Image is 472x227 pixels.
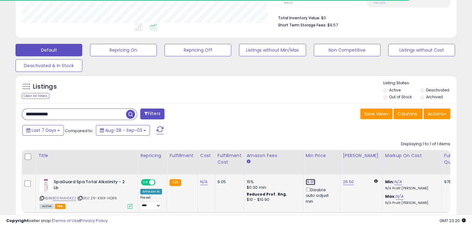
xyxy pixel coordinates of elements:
button: Last 7 Days [22,125,64,136]
p: Listing States: [383,80,456,86]
label: Active [389,87,401,93]
button: Deactivated & In Stock [16,59,82,72]
span: Columns [398,111,417,117]
span: Last 7 Days [32,127,56,133]
a: N/A [200,179,208,185]
b: Short Term Storage Fees: [278,22,326,28]
small: Prev: N/A [374,1,386,5]
div: Title [38,152,135,159]
div: seller snap | | [6,218,108,224]
strong: Copyright [6,218,29,224]
div: Fulfillment [169,152,195,159]
div: $0.30 min [247,185,298,190]
a: Privacy Policy [80,218,108,224]
button: Repricing On [90,44,157,56]
div: 15% [247,179,298,185]
span: Compared to: [65,128,93,134]
button: Repricing Off [164,44,231,56]
a: N/A [396,193,403,200]
div: Disable auto adjust min [306,186,335,204]
button: Columns [393,109,423,119]
div: Amazon Fees [247,152,300,159]
button: Default [16,44,82,56]
span: OFF [155,180,164,185]
p: N/A Profit [PERSON_NAME] [385,201,437,205]
div: Cost [200,152,212,159]
div: 6.05 [218,179,239,185]
div: Repricing [140,152,164,159]
div: $10 - $10.90 [247,197,298,202]
a: Terms of Use [53,218,79,224]
div: 978 [444,179,463,185]
small: Amazon Fees. [247,159,250,164]
div: Fulfillable Quantity [444,152,465,165]
label: Archived [426,94,443,100]
img: 31iQs7PEJQS._SL40_.jpg [40,179,52,192]
span: 2025-09-11 23:20 GMT [439,218,466,224]
div: Clear All Filters [22,93,49,99]
span: Aug-28 - Sep-03 [105,127,142,133]
div: Preset: [140,196,162,210]
button: Save View [360,109,393,119]
b: Total Inventory Value: [278,15,320,21]
button: Actions [424,109,450,119]
div: Fulfillment Cost [218,152,241,165]
b: Min: [385,179,394,185]
div: [PERSON_NAME] [343,152,380,159]
a: N/A [394,179,402,185]
label: Out of Stock [389,94,412,100]
button: Filters [140,109,164,119]
div: Min Price [306,152,338,159]
span: $9.57 [327,22,338,28]
li: $0 [278,14,446,21]
a: B006MHSKZ2 [52,196,76,201]
small: Prev: 0 [284,1,293,5]
b: Reduced Prof. Rng. [247,192,287,197]
b: SpaGuard Spa Total Alkalinity - 2 Lb [54,179,129,192]
p: N/A Profit [PERSON_NAME] [385,186,437,191]
span: All listings currently available for purchase on Amazon [40,204,54,209]
div: Displaying 1 to 1 of 1 items [401,141,450,147]
label: Deactivated [426,87,449,93]
div: Markup on Cost [385,152,439,159]
div: Amazon AI [140,189,162,194]
button: Aug-28 - Sep-03 [96,125,150,136]
a: 19.95 [306,179,316,185]
small: FBA [169,179,181,186]
a: 26.50 [343,179,354,185]
b: Max: [385,193,396,199]
span: | SKU: Z9-X3KX-HQR6 [77,196,117,201]
h5: Listings [33,82,57,91]
button: Listings without Min/Max [239,44,306,56]
span: ON [142,180,149,185]
button: Non Competitive [314,44,380,56]
th: The percentage added to the cost of goods (COGS) that forms the calculator for Min & Max prices. [382,150,441,174]
span: FBA [55,204,65,209]
div: ASIN: [40,179,133,208]
button: Listings without Cost [388,44,455,56]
